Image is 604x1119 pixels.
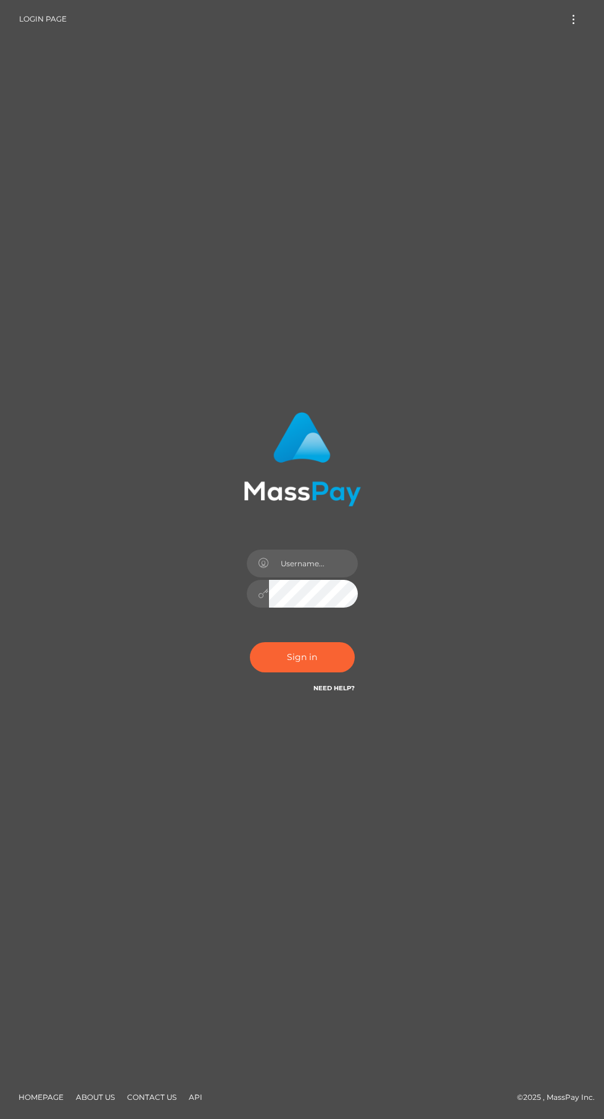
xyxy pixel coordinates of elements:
input: Username... [269,550,358,577]
button: Toggle navigation [562,11,585,28]
div: © 2025 , MassPay Inc. [9,1091,595,1104]
a: Need Help? [313,684,355,692]
a: About Us [71,1088,120,1107]
a: Login Page [19,6,67,32]
a: API [184,1088,207,1107]
img: MassPay Login [244,412,361,506]
a: Homepage [14,1088,68,1107]
button: Sign in [250,642,355,672]
a: Contact Us [122,1088,181,1107]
